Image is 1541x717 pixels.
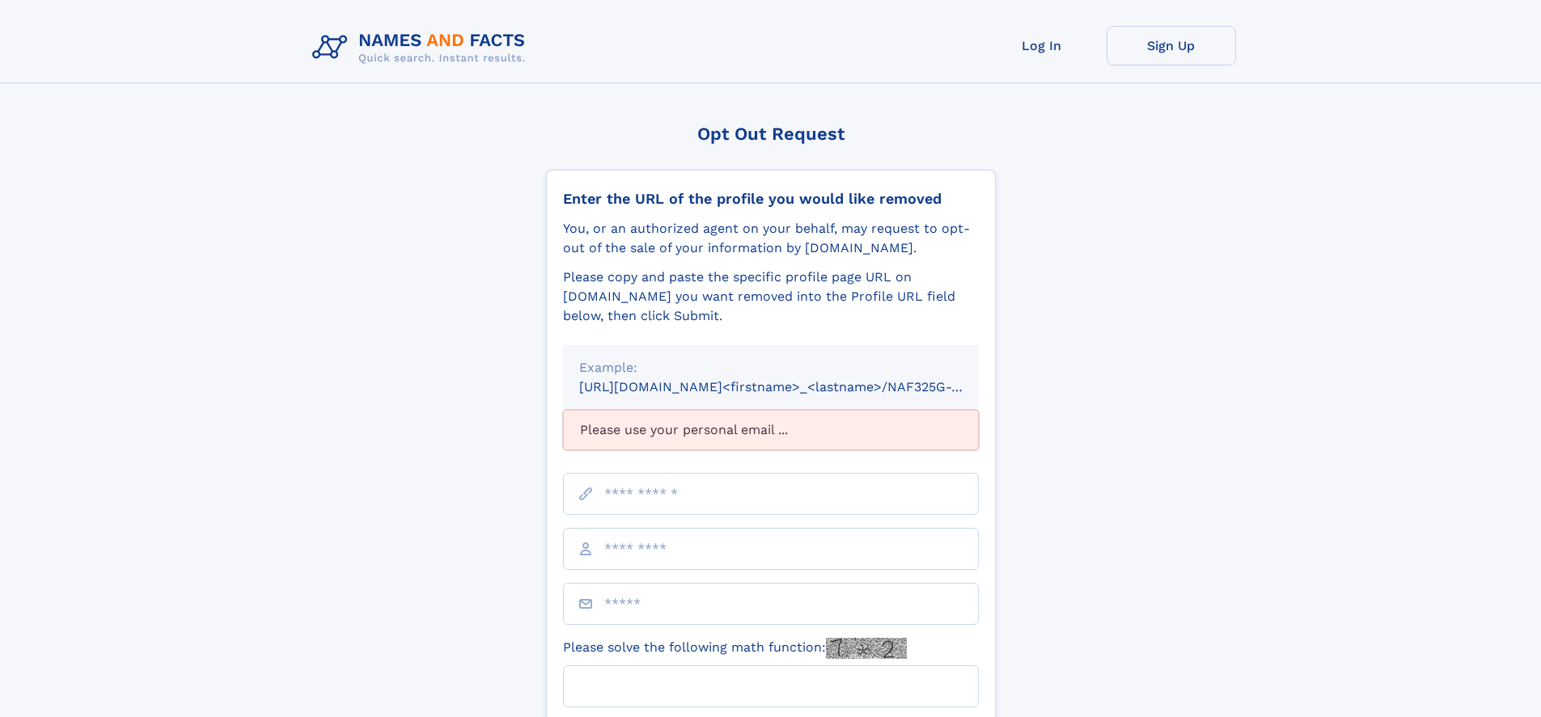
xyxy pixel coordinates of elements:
div: Example: [579,358,963,377]
img: Logo Names and Facts [306,26,539,70]
div: Please copy and paste the specific profile page URL on [DOMAIN_NAME] you want removed into the Pr... [563,268,979,326]
div: Enter the URL of the profile you would like removed [563,190,979,208]
div: Opt Out Request [546,124,996,144]
a: Sign Up [1107,26,1236,65]
div: Please use your personal email ... [563,410,979,450]
small: [URL][DOMAIN_NAME]<firstname>_<lastname>/NAF325G-xxxxxxxx [579,379,1010,394]
label: Please solve the following math function: [563,638,907,659]
a: Log In [977,26,1107,65]
div: You, or an authorized agent on your behalf, may request to opt-out of the sale of your informatio... [563,219,979,258]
